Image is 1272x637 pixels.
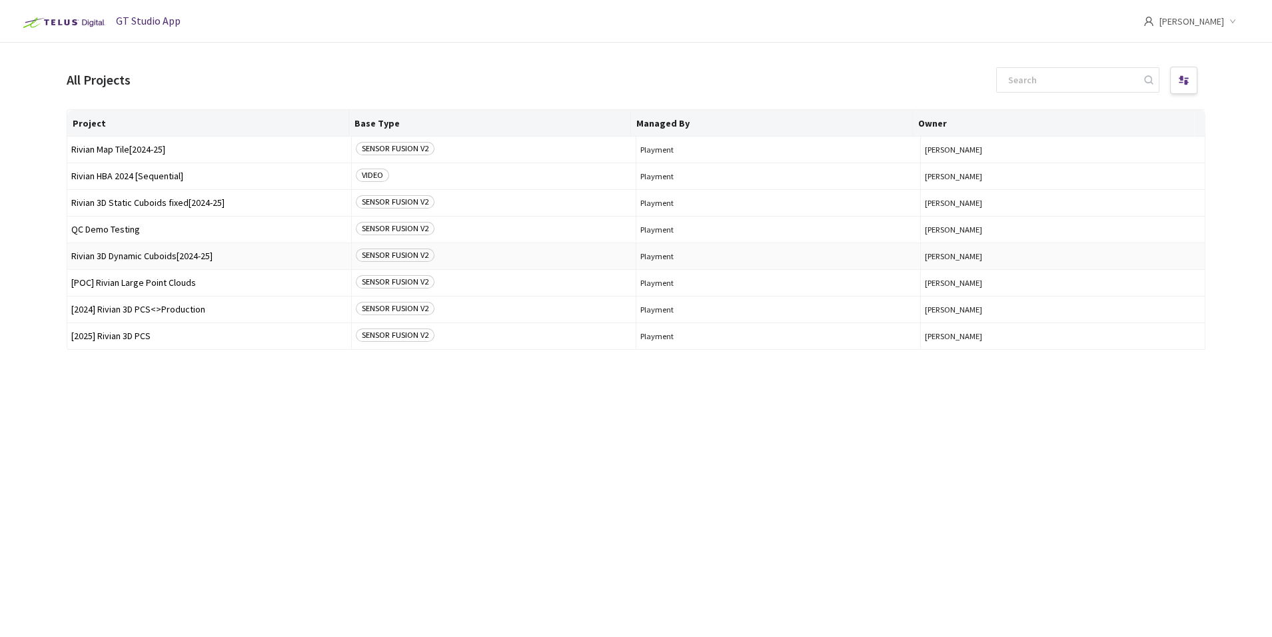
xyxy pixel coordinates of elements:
[356,328,434,342] span: SENSOR FUSION V2
[71,171,347,181] span: Rivian HBA 2024 [Sequential]
[71,305,347,315] span: [2024] Rivian 3D PCS<>Production
[356,169,389,182] span: VIDEO
[356,222,434,235] span: SENSOR FUSION V2
[925,278,1201,288] button: [PERSON_NAME]
[71,278,347,288] span: [POC] Rivian Large Point Clouds
[71,251,347,261] span: Rivian 3D Dynamic Cuboids[2024-25]
[67,110,349,137] th: Project
[925,171,1201,181] button: [PERSON_NAME]
[925,305,1201,315] button: [PERSON_NAME]
[71,145,347,155] span: Rivian Map Tile[2024-25]
[640,171,916,181] span: Playment
[356,142,434,155] span: SENSOR FUSION V2
[925,331,1201,341] button: [PERSON_NAME]
[1143,16,1154,27] span: user
[1229,18,1236,25] span: down
[71,225,347,235] span: QC Demo Testing
[925,225,1201,235] button: [PERSON_NAME]
[356,275,434,289] span: SENSOR FUSION V2
[356,249,434,262] span: SENSOR FUSION V2
[640,225,916,235] span: Playment
[913,110,1195,137] th: Owner
[640,278,916,288] span: Playment
[356,195,434,209] span: SENSOR FUSION V2
[925,145,1201,155] button: [PERSON_NAME]
[67,69,131,90] div: All Projects
[116,14,181,27] span: GT Studio App
[640,305,916,315] span: Playment
[16,12,109,33] img: Telus
[640,145,916,155] span: Playment
[1000,68,1142,92] input: Search
[71,198,347,208] span: Rivian 3D Static Cuboids fixed[2024-25]
[71,331,347,341] span: [2025] Rivian 3D PCS
[631,110,913,137] th: Managed By
[640,251,916,261] span: Playment
[349,110,631,137] th: Base Type
[925,198,1201,208] button: [PERSON_NAME]
[356,302,434,315] span: SENSOR FUSION V2
[640,198,916,208] span: Playment
[925,251,1201,261] button: [PERSON_NAME]
[640,331,916,341] span: Playment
